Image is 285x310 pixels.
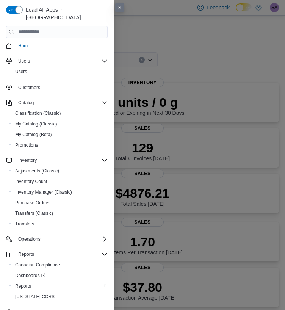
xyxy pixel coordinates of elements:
[15,221,34,227] span: Transfers
[9,270,111,281] a: Dashboards
[9,119,111,129] button: My Catalog (Classic)
[9,291,111,302] button: [US_STATE] CCRS
[3,56,111,66] button: Users
[12,282,34,291] a: Reports
[15,178,47,185] span: Inventory Count
[12,188,75,197] a: Inventory Manager (Classic)
[15,262,60,268] span: Canadian Compliance
[15,189,72,195] span: Inventory Manager (Classic)
[9,140,111,150] button: Promotions
[9,219,111,229] button: Transfers
[12,166,62,175] a: Adjustments (Classic)
[15,250,108,259] span: Reports
[15,168,59,174] span: Adjustments (Classic)
[12,188,108,197] span: Inventory Manager (Classic)
[12,219,108,229] span: Transfers
[12,282,108,291] span: Reports
[115,3,124,12] button: Close this dialog
[12,141,41,150] a: Promotions
[12,109,108,118] span: Classification (Classic)
[12,177,108,186] span: Inventory Count
[12,292,58,301] a: [US_STATE] CCRS
[12,141,108,150] span: Promotions
[9,260,111,270] button: Canadian Compliance
[12,177,50,186] a: Inventory Count
[12,130,55,139] a: My Catalog (Beta)
[9,166,111,176] button: Adjustments (Classic)
[15,82,108,92] span: Customers
[18,236,41,242] span: Operations
[18,157,37,163] span: Inventory
[12,209,56,218] a: Transfers (Classic)
[12,130,108,139] span: My Catalog (Beta)
[9,208,111,219] button: Transfers (Classic)
[12,219,37,229] a: Transfers
[15,156,40,165] button: Inventory
[15,41,33,50] a: Home
[15,98,37,107] button: Catalog
[9,66,111,77] button: Users
[12,260,63,269] a: Canadian Compliance
[9,129,111,140] button: My Catalog (Beta)
[15,121,57,127] span: My Catalog (Classic)
[15,235,44,244] button: Operations
[3,81,111,92] button: Customers
[3,155,111,166] button: Inventory
[23,6,108,21] span: Load All Apps in [GEOGRAPHIC_DATA]
[18,58,30,64] span: Users
[3,234,111,244] button: Operations
[12,109,64,118] a: Classification (Classic)
[12,198,108,207] span: Purchase Orders
[15,272,45,279] span: Dashboards
[9,197,111,208] button: Purchase Orders
[18,85,40,91] span: Customers
[3,40,111,51] button: Home
[15,56,108,66] span: Users
[12,67,30,76] a: Users
[12,119,60,128] a: My Catalog (Classic)
[15,235,108,244] span: Operations
[18,251,34,257] span: Reports
[3,97,111,108] button: Catalog
[15,156,108,165] span: Inventory
[15,56,33,66] button: Users
[18,100,34,106] span: Catalog
[12,271,49,280] a: Dashboards
[12,67,108,76] span: Users
[9,187,111,197] button: Inventory Manager (Classic)
[15,250,37,259] button: Reports
[15,69,27,75] span: Users
[15,283,31,289] span: Reports
[18,43,30,49] span: Home
[15,110,61,116] span: Classification (Classic)
[15,132,52,138] span: My Catalog (Beta)
[9,108,111,119] button: Classification (Classic)
[12,209,108,218] span: Transfers (Classic)
[12,166,108,175] span: Adjustments (Classic)
[15,200,50,206] span: Purchase Orders
[12,119,108,128] span: My Catalog (Classic)
[15,294,55,300] span: [US_STATE] CCRS
[3,249,111,260] button: Reports
[15,210,53,216] span: Transfers (Classic)
[12,260,108,269] span: Canadian Compliance
[15,98,108,107] span: Catalog
[9,176,111,187] button: Inventory Count
[12,271,108,280] span: Dashboards
[15,142,38,148] span: Promotions
[12,292,108,301] span: Washington CCRS
[15,41,108,50] span: Home
[9,281,111,291] button: Reports
[12,198,53,207] a: Purchase Orders
[15,83,43,92] a: Customers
